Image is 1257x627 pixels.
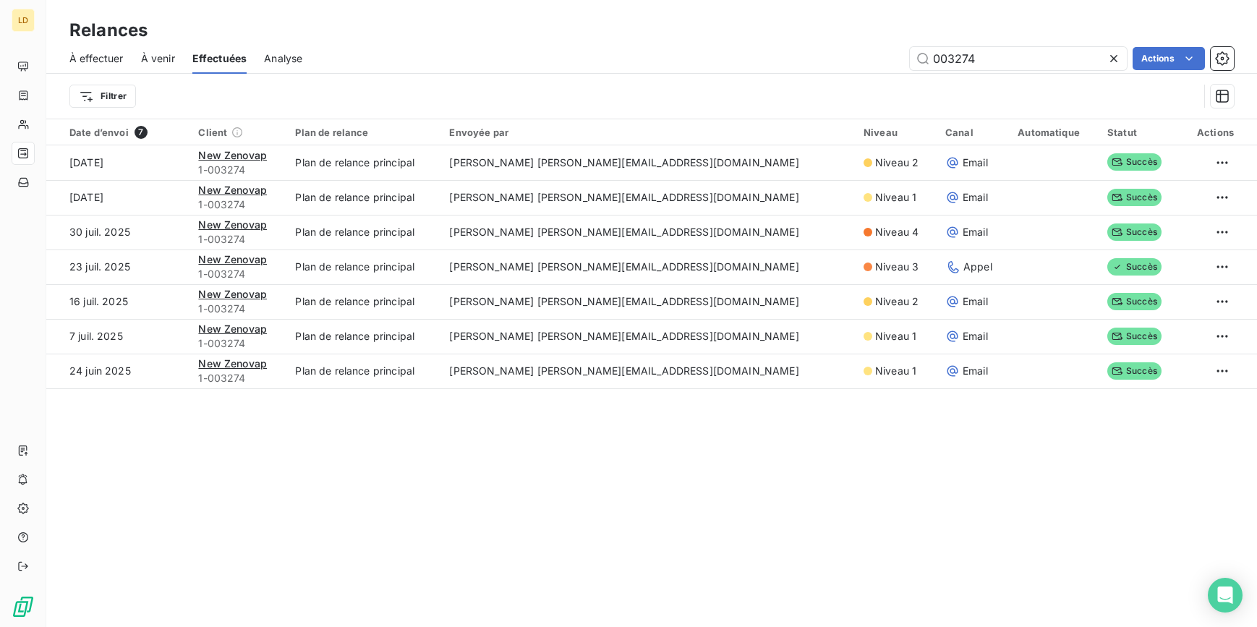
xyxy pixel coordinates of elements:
td: Plan de relance principal [286,180,440,215]
span: 1-003274 [198,302,278,316]
td: [DATE] [46,145,189,180]
td: [PERSON_NAME] [PERSON_NAME][EMAIL_ADDRESS][DOMAIN_NAME] [440,215,855,249]
span: Niveau 1 [875,190,916,205]
span: New Zenovap [198,149,267,161]
span: Email [963,364,988,378]
span: Email [963,294,988,309]
span: À effectuer [69,51,124,66]
div: Niveau [864,127,928,138]
span: Niveau 2 [875,294,919,309]
div: Actions [1188,127,1234,138]
div: Open Intercom Messenger [1208,578,1243,613]
span: Email [963,190,988,205]
span: Niveau 1 [875,329,916,344]
span: 1-003274 [198,267,278,281]
input: Rechercher [910,47,1127,70]
span: 1-003274 [198,336,278,351]
td: Plan de relance principal [286,145,440,180]
td: 16 juil. 2025 [46,284,189,319]
td: [PERSON_NAME] [PERSON_NAME][EMAIL_ADDRESS][DOMAIN_NAME] [440,319,855,354]
div: Envoyée par [449,127,846,138]
span: 1-003274 [198,232,278,247]
td: Plan de relance principal [286,249,440,284]
span: À venir [141,51,175,66]
span: Succès [1107,293,1162,310]
td: Plan de relance principal [286,284,440,319]
td: [DATE] [46,180,189,215]
span: 7 [135,126,148,139]
td: [PERSON_NAME] [PERSON_NAME][EMAIL_ADDRESS][DOMAIN_NAME] [440,249,855,284]
div: LD [12,9,35,32]
span: Effectuées [192,51,247,66]
div: Plan de relance [295,127,432,138]
span: Succès [1107,153,1162,171]
span: Succès [1107,328,1162,345]
span: 1-003274 [198,163,278,177]
td: [PERSON_NAME] [PERSON_NAME][EMAIL_ADDRESS][DOMAIN_NAME] [440,284,855,319]
button: Actions [1133,47,1205,70]
div: Date d’envoi [69,126,181,139]
td: 7 juil. 2025 [46,319,189,354]
span: Email [963,329,988,344]
span: Niveau 2 [875,155,919,170]
div: Automatique [1018,127,1090,138]
span: Analyse [264,51,302,66]
span: New Zenovap [198,323,267,335]
span: New Zenovap [198,184,267,196]
div: Canal [945,127,1000,138]
button: Filtrer [69,85,136,108]
td: Plan de relance principal [286,354,440,388]
span: 1-003274 [198,371,278,385]
td: [PERSON_NAME] [PERSON_NAME][EMAIL_ADDRESS][DOMAIN_NAME] [440,145,855,180]
span: New Zenovap [198,288,267,300]
span: Client [198,127,227,138]
div: Statut [1107,127,1171,138]
span: Niveau 3 [875,260,919,274]
span: Succès [1107,362,1162,380]
span: Appel [963,260,992,274]
span: Succès [1107,189,1162,206]
span: Niveau 1 [875,364,916,378]
td: Plan de relance principal [286,319,440,354]
td: [PERSON_NAME] [PERSON_NAME][EMAIL_ADDRESS][DOMAIN_NAME] [440,354,855,388]
h3: Relances [69,17,148,43]
td: Plan de relance principal [286,215,440,249]
td: 24 juin 2025 [46,354,189,388]
span: Niveau 4 [875,225,919,239]
td: [PERSON_NAME] [PERSON_NAME][EMAIL_ADDRESS][DOMAIN_NAME] [440,180,855,215]
td: 30 juil. 2025 [46,215,189,249]
span: New Zenovap [198,357,267,370]
span: Succès [1107,258,1162,276]
span: Succès [1107,223,1162,241]
span: New Zenovap [198,253,267,265]
span: 1-003274 [198,197,278,212]
span: New Zenovap [198,218,267,231]
img: Logo LeanPay [12,595,35,618]
span: Email [963,225,988,239]
span: Email [963,155,988,170]
td: 23 juil. 2025 [46,249,189,284]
